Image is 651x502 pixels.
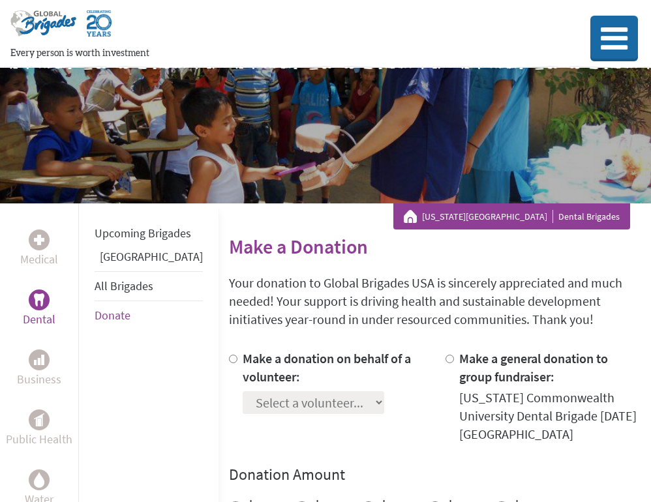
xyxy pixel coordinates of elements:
p: Public Health [6,430,72,449]
div: Dental Brigades [404,210,620,223]
p: Business [17,370,61,389]
div: Medical [29,229,50,250]
img: Public Health [34,413,44,426]
div: Water [29,469,50,490]
a: All Brigades [95,278,153,293]
a: Donate [95,308,130,323]
a: Upcoming Brigades [95,226,191,241]
div: Business [29,349,50,370]
img: Global Brigades Logo [10,10,76,47]
label: Make a donation on behalf of a volunteer: [243,350,411,385]
li: Guatemala [95,248,203,271]
a: MedicalMedical [20,229,58,269]
p: Every person is worth investment [10,47,536,60]
p: Medical [20,250,58,269]
a: [GEOGRAPHIC_DATA] [100,249,203,264]
p: Dental [23,310,55,329]
a: DentalDental [23,289,55,329]
a: [US_STATE][GEOGRAPHIC_DATA] [422,210,553,223]
a: BusinessBusiness [17,349,61,389]
div: Public Health [29,409,50,430]
li: Upcoming Brigades [95,219,203,248]
img: Global Brigades Celebrating 20 Years [87,10,112,47]
img: Medical [34,235,44,245]
img: Business [34,355,44,365]
div: Dental [29,289,50,310]
label: Make a general donation to group fundraiser: [459,350,608,385]
h2: Make a Donation [229,235,641,258]
p: Your donation to Global Brigades USA is sincerely appreciated and much needed! Your support is dr... [229,274,641,329]
li: Donate [95,301,203,330]
div: [US_STATE] Commonwealth University Dental Brigade [DATE] [GEOGRAPHIC_DATA] [459,389,641,443]
a: Public HealthPublic Health [6,409,72,449]
img: Dental [34,293,44,306]
li: All Brigades [95,271,203,301]
img: Water [34,472,44,487]
h4: Donation Amount [229,464,641,485]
